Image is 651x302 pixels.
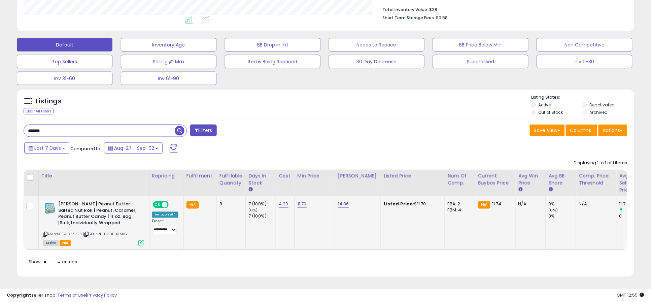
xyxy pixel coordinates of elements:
[58,292,86,298] a: Terms of Use
[617,292,644,298] span: 2025-09-10 12:55 GMT
[248,213,276,220] div: 7 (100%)
[57,232,82,237] a: B0D4CGZVC3
[24,142,69,154] button: Last 7 Days
[225,55,320,68] button: Items Being Repriced
[152,219,178,234] div: Preset:
[549,208,558,213] small: (0%)
[58,201,140,228] b: [PERSON_NAME] Peanut Butter Salted Nut Roll | Peanut, Caramel, Peanut Butter Candy | 11 oz. Bag |...
[590,102,615,108] label: Deactivated
[248,208,258,213] small: (0%)
[41,172,146,179] div: Title
[530,125,565,136] button: Save View
[36,97,62,106] h5: Listings
[590,109,608,115] label: Archived
[549,213,576,220] div: 0%
[383,15,435,21] b: Short Term Storage Fees:
[384,201,440,207] div: $11.70
[579,201,611,207] div: N/A
[549,172,573,187] div: Avg BB Share
[24,108,54,114] div: Clear All Filters
[574,160,627,166] div: Displaying 1 to 1 of 1 items
[190,125,216,136] button: Filters
[17,38,112,52] button: Default
[219,172,243,187] div: Fulfillable Quantity
[537,55,632,68] button: Inv 0-30
[43,240,59,246] span: All listings currently available for purchase on Amazon
[7,292,31,298] strong: Copyright
[383,7,429,12] b: Total Inventory Value:
[539,102,551,108] label: Active
[298,172,332,179] div: Min Price
[152,172,181,179] div: Repricing
[329,55,424,68] button: 30 Day Decrease
[384,172,442,179] div: Listed Price
[598,125,627,136] button: Actions
[539,109,563,115] label: Out of Stock
[532,94,634,101] p: Listing States:
[43,201,57,215] img: 51fBfhDEz9L._SL40_.jpg
[433,38,528,52] button: BB Price Below Min
[549,201,576,207] div: 0%
[448,201,470,207] div: FBA: 2
[29,259,77,265] span: Show: entries
[384,201,414,207] b: Listed Price:
[121,72,216,85] button: Inv 61-90
[83,232,127,237] span: | SKU: 2P-H3UE-MM16
[518,187,522,193] small: Avg Win Price.
[433,55,528,68] button: Suppressed
[248,172,273,187] div: Days In Stock
[566,125,597,136] button: Columns
[7,292,117,299] div: seller snap | |
[537,38,632,52] button: Non Competitive
[579,172,614,187] div: Comp. Price Threshold
[17,55,112,68] button: Top Sellers
[43,201,144,245] div: ASIN:
[121,38,216,52] button: Inventory Age
[570,127,591,134] span: Columns
[219,201,240,207] div: 8
[34,145,61,152] span: Last 7 Days
[448,207,470,213] div: FBM: 4
[298,201,307,208] a: 11.70
[279,201,288,208] a: 4.20
[619,213,647,220] div: 0
[436,14,448,21] span: $0.58
[186,172,214,179] div: Fulfillment
[104,142,163,154] button: Aug-27 - Sep-02
[121,55,216,68] button: Selling @ Max
[383,5,622,13] li: $38
[518,201,541,207] div: N/A
[186,201,199,209] small: FBA
[225,38,320,52] button: BB Drop in 7d
[329,38,424,52] button: Needs to Reprice
[492,201,502,207] span: 11.74
[17,72,112,85] button: Inv 31-60
[478,172,513,187] div: Current Buybox Price
[153,202,162,208] span: ON
[478,201,490,209] small: FBA
[448,172,472,187] div: Num of Comp.
[619,172,644,194] div: Avg Selling Price
[549,187,553,193] small: Avg BB Share.
[248,201,276,207] div: 7 (100%)
[279,172,292,179] div: Cost
[168,202,178,208] span: OFF
[338,201,349,208] a: 14.86
[60,240,71,246] span: FBA
[114,145,154,152] span: Aug-27 - Sep-02
[338,172,378,179] div: [PERSON_NAME]
[152,212,178,218] div: Amazon AI *
[248,187,252,193] small: Days In Stock.
[87,292,117,298] a: Privacy Policy
[619,201,647,207] div: 11.7
[70,145,101,152] span: Compared to:
[518,172,543,187] div: Avg Win Price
